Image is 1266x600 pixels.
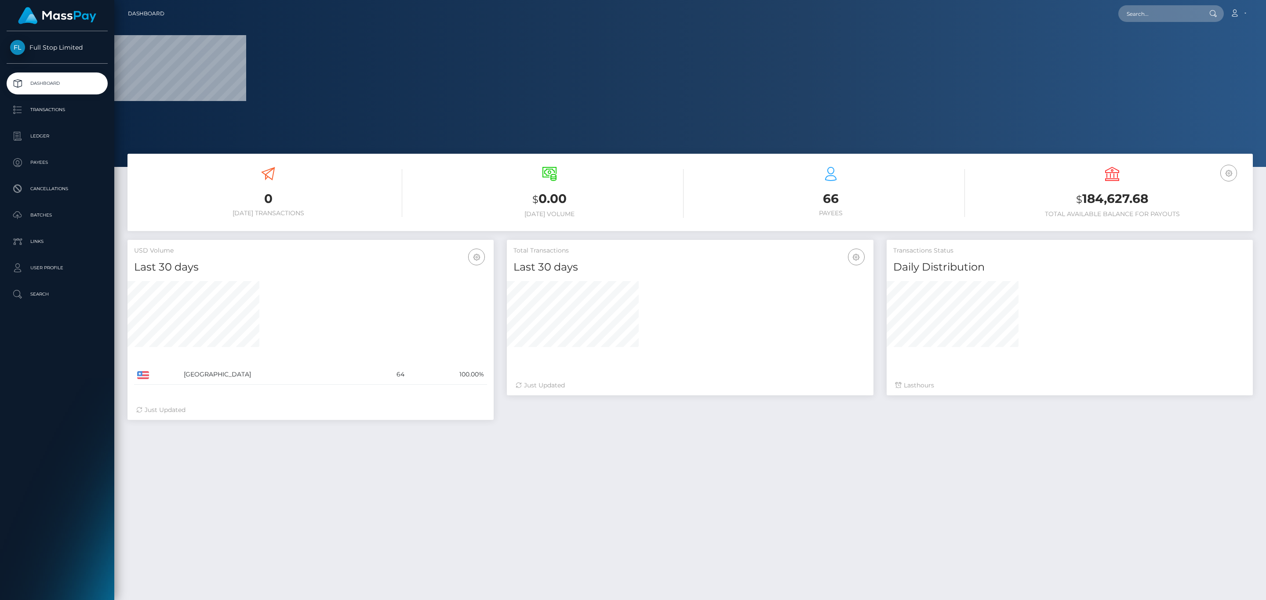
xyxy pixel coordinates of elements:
td: [GEOGRAPHIC_DATA] [181,365,371,385]
span: Full Stop Limited [7,43,108,51]
p: Ledger [10,130,104,143]
img: Full Stop Limited [10,40,25,55]
h4: Daily Distribution [893,260,1246,275]
a: Links [7,231,108,253]
img: US.png [137,371,149,379]
input: Search... [1118,5,1201,22]
h4: Last 30 days [513,260,866,275]
a: Batches [7,204,108,226]
h6: [DATE] Transactions [134,210,402,217]
h6: Payees [697,210,965,217]
small: $ [532,193,538,206]
h3: 66 [697,190,965,207]
img: MassPay Logo [18,7,96,24]
h6: Total Available Balance for Payouts [978,210,1246,218]
a: User Profile [7,257,108,279]
h4: Last 30 days [134,260,487,275]
a: Cancellations [7,178,108,200]
h3: 0 [134,190,402,207]
p: User Profile [10,261,104,275]
h3: 184,627.68 [978,190,1246,208]
h3: 0.00 [415,190,684,208]
p: Transactions [10,103,104,116]
p: Payees [10,156,104,169]
h5: USD Volume [134,246,487,255]
a: Ledger [7,125,108,147]
h5: Transactions Status [893,246,1246,255]
div: Just Updated [136,405,485,415]
p: Search [10,288,104,301]
td: 100.00% [407,365,487,385]
h6: [DATE] Volume [415,210,684,218]
a: Dashboard [7,72,108,94]
small: $ [1076,193,1082,206]
p: Batches [10,209,104,222]
h5: Total Transactions [513,246,866,255]
a: Transactions [7,99,108,121]
a: Dashboard [128,4,164,23]
td: 64 [371,365,407,385]
div: Last hours [895,381,1244,390]
div: Just Updated [516,381,864,390]
p: Links [10,235,104,248]
a: Payees [7,152,108,173]
a: Search [7,283,108,305]
p: Cancellations [10,182,104,195]
p: Dashboard [10,77,104,90]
